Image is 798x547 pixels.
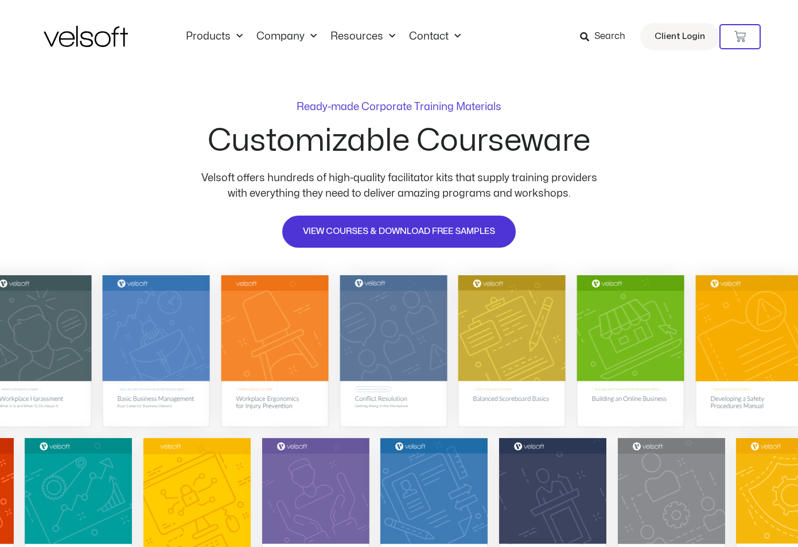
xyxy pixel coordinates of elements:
[208,126,590,157] h2: Customizable Courseware
[297,102,501,112] p: Ready-made Corporate Training Materials
[402,30,468,43] a: ContactMenu Toggle
[179,30,250,43] a: ProductsMenu Toggle
[655,29,705,44] span: Client Login
[281,214,517,249] a: VIEW COURSES & DOWNLOAD FREE SAMPLES
[640,23,719,50] a: Client Login
[250,30,324,43] a: CompanyMenu Toggle
[44,26,128,47] img: Velsoft Training Materials
[324,30,402,43] a: ResourcesMenu Toggle
[594,29,625,44] span: Search
[303,225,495,239] span: VIEW COURSES & DOWNLOAD FREE SAMPLES
[179,30,468,43] nav: Menu
[580,27,633,46] a: Search
[193,170,606,201] p: Velsoft offers hundreds of high-quality facilitator kits that supply training providers with ever...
